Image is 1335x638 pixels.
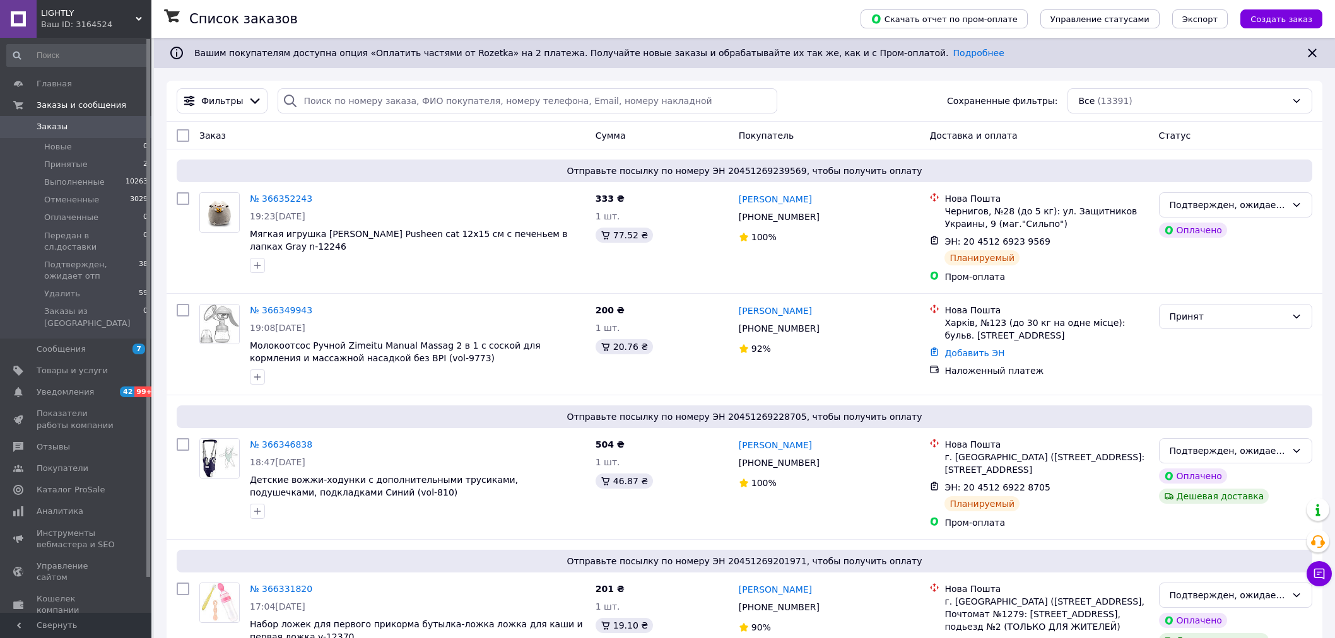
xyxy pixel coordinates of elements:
[596,130,626,141] span: Сумма
[250,340,541,363] span: Молокоотсос Ручной Zimeitu Manual Massag 2 в 1 с соской для кормления и массажной насадкой без BP...
[944,316,1148,342] div: Харків, №123 (до 30 кг на одне місце): бульв. [STREET_ADDRESS]
[194,48,1004,58] span: Вашим покупателям доступна опция «Оплатить частями от Rozetka» на 2 платежа. Получайте новые зака...
[37,121,68,132] span: Заказы
[944,496,1020,511] div: Планируемый
[944,192,1148,205] div: Нова Пошта
[37,78,72,90] span: Главная
[751,344,771,354] span: 92%
[37,560,117,583] span: Управление сайтом
[739,439,812,451] a: [PERSON_NAME]
[739,193,812,206] a: [PERSON_NAME]
[250,194,312,204] a: № 366352243
[41,19,151,30] div: Ваш ID: 3164524
[596,339,653,354] div: 20.76 ₴
[944,364,1148,377] div: Наложенный платеж
[200,439,239,477] img: Фото товару
[200,193,239,232] img: Фото товару
[1078,95,1095,107] span: Все
[1170,444,1286,458] div: Подтвержден, ожидает отп
[1250,14,1312,24] span: Создать заказ
[596,194,625,204] span: 333 ₴
[871,13,1018,25] span: Скачать отчет по пром-оплате
[944,205,1148,230] div: Чернигов, №28 (до 5 кг): ул. Защитников Украины, 9 (маг."Сильпо")
[944,595,1148,633] div: г. [GEOGRAPHIC_DATA] ([STREET_ADDRESS], Почтомат №1279: [STREET_ADDRESS], подьезд №2 (ТОЛЬКО ДЛЯ ...
[739,130,794,141] span: Покупатель
[143,230,148,253] span: 0
[250,457,305,467] span: 18:47[DATE]
[1040,9,1160,28] button: Управление статусами
[199,192,240,233] a: Фото товару
[1159,489,1269,504] div: Дешевая доставка
[132,344,145,354] span: 7
[861,9,1028,28] button: Скачать отчет по пром-оплате
[200,583,239,622] img: Фото товару
[250,584,312,594] a: № 366331820
[1307,561,1332,586] button: Чат с покупателем
[944,304,1148,316] div: Нова Пошта
[596,473,653,489] div: 46.87 ₴
[1170,310,1286,323] div: Принят
[1050,14,1150,24] span: Управление статусами
[44,259,139,282] span: Подтвержден, ожидает отп
[944,451,1148,476] div: г. [GEOGRAPHIC_DATA] ([STREET_ADDRESS]: [STREET_ADDRESS]
[944,236,1050,246] span: ЭН: 20 4512 6923 9569
[37,344,86,355] span: Сообщения
[1240,9,1322,28] button: Создать заказ
[44,194,99,206] span: Отмененные
[736,454,822,472] div: [PHONE_NUMBER]
[944,438,1148,451] div: Нова Пошта
[944,516,1148,529] div: Пром-оплата
[1170,198,1286,212] div: Подтвержден, ожидает отп
[278,88,777,113] input: Поиск по номеру заказа, ФИО покупателя, номеру телефона, Email, номеру накладной
[120,386,134,397] span: 42
[250,439,312,449] a: № 366346838
[739,583,812,596] a: [PERSON_NAME]
[250,229,568,252] a: Мягкая игрушка [PERSON_NAME] Pusheen cat 12x15 см с печеньем в лапках Gray n-12246
[139,259,148,282] span: 38
[41,8,136,19] span: LIGHTLY
[596,584,625,594] span: 201 ₴
[37,484,105,496] span: Каталог ProSale
[143,159,148,170] span: 2
[37,386,94,398] span: Уведомления
[37,100,126,111] span: Заказы и сообщения
[1170,588,1286,602] div: Подтвержден, ожидает отп
[953,48,1004,58] a: Подробнее
[37,365,108,376] span: Товары и услуги
[126,177,148,188] span: 10263
[201,95,243,107] span: Фильтры
[1172,9,1228,28] button: Экспорт
[596,305,625,315] span: 200 ₴
[944,482,1050,492] span: ЭН: 20 4512 6922 8705
[596,323,620,333] span: 1 шт.
[596,211,620,221] span: 1 шт.
[944,250,1020,265] div: Планируемый
[134,386,155,397] span: 99+
[6,44,149,67] input: Поиск
[1159,130,1191,141] span: Статус
[37,408,117,431] span: Показатели работы компании
[736,598,822,616] div: [PHONE_NUMBER]
[596,228,653,243] div: 77.52 ₴
[44,141,72,153] span: Новые
[1182,14,1218,24] span: Экспорт
[44,306,143,328] span: Заказы из [GEOGRAPHIC_DATA]
[143,141,148,153] span: 0
[199,438,240,478] a: Фото товару
[44,212,98,223] span: Оплаченные
[189,11,298,26] h1: Список заказов
[44,159,88,170] span: Принятые
[250,211,305,221] span: 19:23[DATE]
[596,618,653,633] div: 19.10 ₴
[250,475,518,497] a: Детские вожжи-ходунки с дополнительными трусиками, подушечками, подкладками Синий (vol-810)
[37,593,117,616] span: Кошелек компании
[1228,13,1322,23] a: Создать заказ
[736,320,822,337] div: [PHONE_NUMBER]
[944,270,1148,283] div: Пром-оплата
[143,306,148,328] span: 0
[929,130,1017,141] span: Доставка и оплата
[751,232,777,242] span: 100%
[37,528,117,550] span: Инструменты вебмастера и SEO
[944,583,1148,595] div: Нова Пошта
